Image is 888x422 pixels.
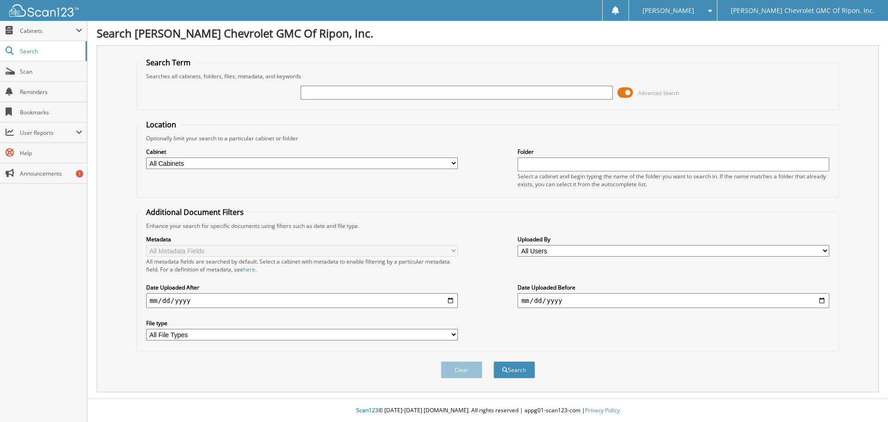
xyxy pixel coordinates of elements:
[76,170,83,177] div: 1
[20,108,82,116] span: Bookmarks
[20,68,82,76] span: Scan
[142,222,834,230] div: Enhance your search for specific documents using filters such as date and file type.
[518,148,829,156] label: Folder
[518,293,829,308] input: end
[9,4,79,17] img: scan123-logo-white.svg
[142,134,834,142] div: Optionally limit your search to a particular cabinet or folder
[146,258,458,273] div: All metadata fields are searched by default. Select a cabinet with metadata to enable filtering b...
[146,319,458,327] label: File type
[20,170,82,177] span: Announcements
[20,149,82,157] span: Help
[146,235,458,243] label: Metadata
[518,283,829,291] label: Date Uploaded Before
[585,406,620,414] a: Privacy Policy
[493,361,535,378] button: Search
[146,283,458,291] label: Date Uploaded After
[20,47,81,55] span: Search
[142,57,195,68] legend: Search Term
[243,265,255,273] a: here
[142,120,181,130] legend: Location
[638,89,679,96] span: Advanced Search
[20,27,76,35] span: Cabinets
[518,235,829,243] label: Uploaded By
[20,88,82,96] span: Reminders
[87,399,888,422] div: © [DATE]-[DATE] [DOMAIN_NAME]. All rights reserved | appg01-scan123-com |
[142,72,834,80] div: Searches all cabinets, folders, files, metadata, and keywords
[146,148,458,156] label: Cabinet
[20,129,76,137] span: User Reports
[97,25,879,41] h1: Search [PERSON_NAME] Chevrolet GMC Of Ripon, Inc.
[356,406,378,414] span: Scan123
[518,172,829,188] div: Select a cabinet and begin typing the name of the folder you want to search in. If the name match...
[142,207,248,217] legend: Additional Document Filters
[731,8,875,13] span: [PERSON_NAME] Chevrolet GMC Of Ripon, Inc.
[642,8,694,13] span: [PERSON_NAME]
[441,361,482,378] button: Clear
[146,293,458,308] input: start
[842,378,888,422] iframe: Chat Widget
